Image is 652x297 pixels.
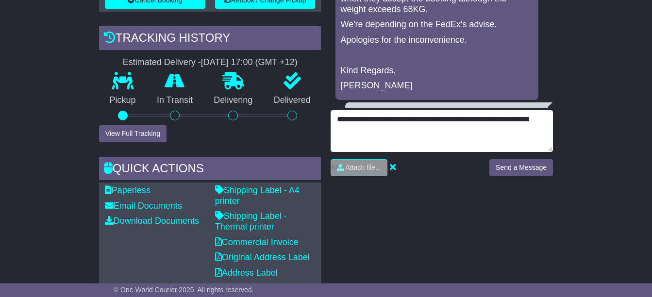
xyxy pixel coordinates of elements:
[215,211,287,231] a: Shipping Label - Thermal printer
[146,95,203,106] p: In Transit
[215,237,299,247] a: Commercial Invoice
[215,252,310,262] a: Original Address Label
[215,185,300,206] a: Shipping Label - A4 printer
[99,95,146,106] p: Pickup
[114,286,254,294] span: © One World Courier 2025. All rights reserved.
[489,159,553,176] button: Send a Message
[492,106,544,117] div: [DATE] 16:59
[215,268,278,278] a: Address Label
[340,66,534,76] p: Kind Regards,
[201,57,298,68] div: [DATE] 17:00 (GMT +12)
[99,125,167,142] button: View Full Tracking
[340,35,534,46] p: Apologies for the inconvenience.
[263,95,321,106] p: Delivered
[105,201,182,211] a: Email Documents
[105,185,150,195] a: Paperless
[105,216,199,226] a: Download Documents
[99,57,321,68] div: Estimated Delivery -
[340,81,534,91] p: [PERSON_NAME]
[203,95,263,106] p: Delivering
[99,157,321,183] div: Quick Actions
[99,26,321,52] div: Tracking history
[349,106,421,116] a: [PERSON_NAME]
[340,19,534,30] p: We're depending on the FedEx's advise.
